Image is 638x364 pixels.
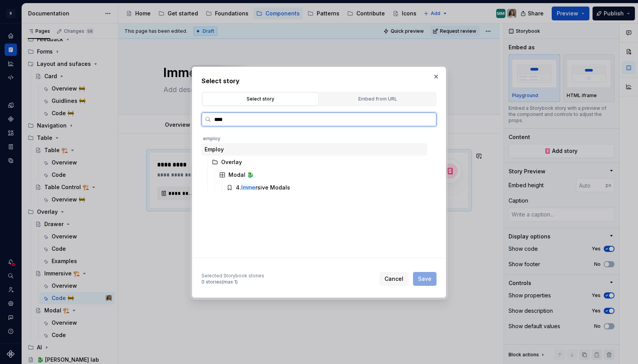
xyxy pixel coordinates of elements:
div: Selected Storybook stories [201,273,264,279]
mark: Imme [241,184,255,191]
span: Cancel [384,275,403,283]
div: 0 stories (max 1) [201,279,264,285]
div: Modal 🐉 [228,171,254,179]
button: Cancel [379,272,408,286]
h2: Select story [201,76,437,86]
div: Employ [205,146,224,153]
div: Embed from URL [322,95,433,103]
div: employ [201,131,427,143]
div: Overlay [221,158,242,166]
div: Select story [205,95,316,103]
div: 4. rsive Modals [236,184,290,191]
